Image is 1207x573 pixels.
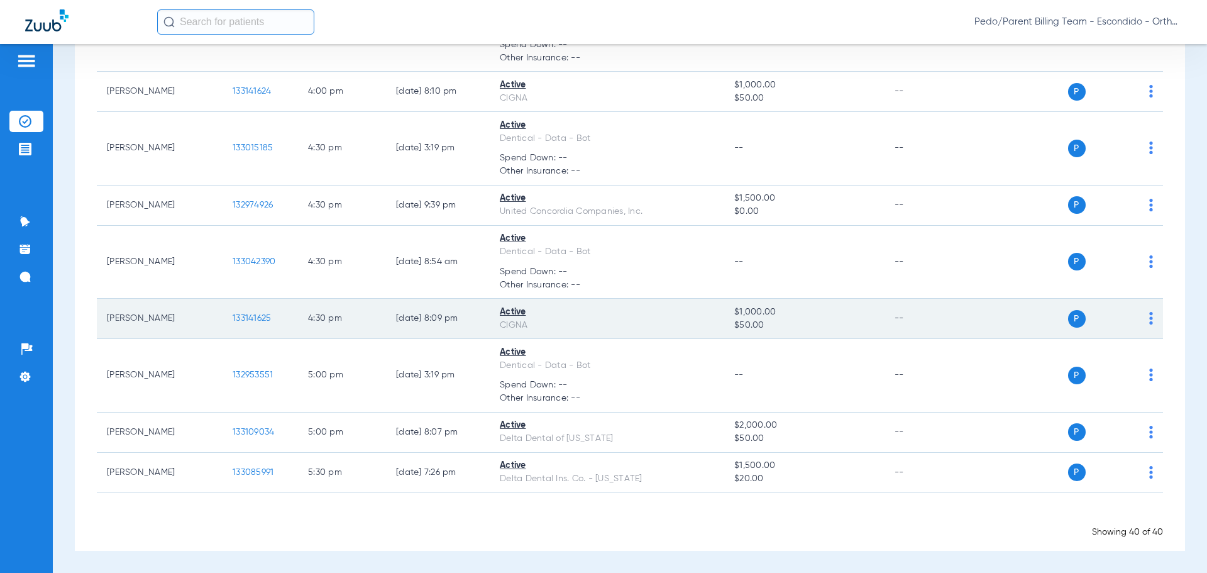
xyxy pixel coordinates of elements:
[97,453,223,493] td: [PERSON_NAME]
[500,279,714,292] span: Other Insurance: --
[1068,253,1086,270] span: P
[500,379,714,392] span: Spend Down: --
[1149,312,1153,325] img: group-dot-blue.svg
[734,192,874,205] span: $1,500.00
[25,9,69,31] img: Zuub Logo
[885,413,969,453] td: --
[386,299,490,339] td: [DATE] 8:09 PM
[233,201,273,209] span: 132974926
[97,112,223,186] td: [PERSON_NAME]
[500,192,714,205] div: Active
[1092,528,1163,537] span: Showing 40 of 40
[97,186,223,226] td: [PERSON_NAME]
[885,186,969,226] td: --
[298,453,386,493] td: 5:30 PM
[1144,513,1207,573] iframe: Chat Widget
[233,370,273,379] span: 132953551
[386,339,490,413] td: [DATE] 3:19 PM
[1068,140,1086,157] span: P
[734,79,874,92] span: $1,000.00
[500,38,714,52] span: Spend Down: --
[500,52,714,65] span: Other Insurance: --
[734,370,744,379] span: --
[500,359,714,372] div: Dentical - Data - Bot
[1068,367,1086,384] span: P
[734,205,874,218] span: $0.00
[500,319,714,332] div: CIGNA
[734,459,874,472] span: $1,500.00
[500,432,714,445] div: Delta Dental of [US_STATE]
[500,232,714,245] div: Active
[386,226,490,299] td: [DATE] 8:54 AM
[1149,85,1153,97] img: group-dot-blue.svg
[500,306,714,319] div: Active
[1068,83,1086,101] span: P
[885,339,969,413] td: --
[386,112,490,186] td: [DATE] 3:19 PM
[500,79,714,92] div: Active
[885,112,969,186] td: --
[500,132,714,145] div: Dentical - Data - Bot
[500,245,714,259] div: Dentical - Data - Bot
[298,226,386,299] td: 4:30 PM
[97,72,223,112] td: [PERSON_NAME]
[500,92,714,105] div: CIGNA
[500,459,714,472] div: Active
[1149,199,1153,211] img: group-dot-blue.svg
[298,112,386,186] td: 4:30 PM
[734,92,874,105] span: $50.00
[386,72,490,112] td: [DATE] 8:10 PM
[500,419,714,432] div: Active
[298,339,386,413] td: 5:00 PM
[233,314,271,323] span: 133141625
[97,413,223,453] td: [PERSON_NAME]
[298,299,386,339] td: 4:30 PM
[500,392,714,405] span: Other Insurance: --
[298,413,386,453] td: 5:00 PM
[885,453,969,493] td: --
[1149,369,1153,381] img: group-dot-blue.svg
[1068,310,1086,328] span: P
[885,226,969,299] td: --
[1068,423,1086,441] span: P
[734,143,744,152] span: --
[1068,464,1086,481] span: P
[97,339,223,413] td: [PERSON_NAME]
[500,265,714,279] span: Spend Down: --
[885,299,969,339] td: --
[500,346,714,359] div: Active
[97,299,223,339] td: [PERSON_NAME]
[386,453,490,493] td: [DATE] 7:26 PM
[1149,466,1153,479] img: group-dot-blue.svg
[386,413,490,453] td: [DATE] 8:07 PM
[233,257,275,266] span: 133042390
[298,186,386,226] td: 4:30 PM
[1149,426,1153,438] img: group-dot-blue.svg
[233,87,271,96] span: 133141624
[734,257,744,266] span: --
[885,72,969,112] td: --
[233,428,274,437] span: 133109034
[734,419,874,432] span: $2,000.00
[386,186,490,226] td: [DATE] 9:39 PM
[734,319,874,332] span: $50.00
[16,53,36,69] img: hamburger-icon
[500,205,714,218] div: United Concordia Companies, Inc.
[298,72,386,112] td: 4:00 PM
[97,226,223,299] td: [PERSON_NAME]
[500,165,714,178] span: Other Insurance: --
[1149,142,1153,154] img: group-dot-blue.svg
[500,152,714,165] span: Spend Down: --
[734,472,874,486] span: $20.00
[734,306,874,319] span: $1,000.00
[163,16,175,28] img: Search Icon
[974,16,1182,28] span: Pedo/Parent Billing Team - Escondido - Ortho | The Super Dentists
[500,119,714,132] div: Active
[500,472,714,486] div: Delta Dental Ins. Co. - [US_STATE]
[233,143,273,152] span: 133015185
[734,432,874,445] span: $50.00
[233,468,273,477] span: 133085991
[157,9,314,35] input: Search for patients
[1149,255,1153,268] img: group-dot-blue.svg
